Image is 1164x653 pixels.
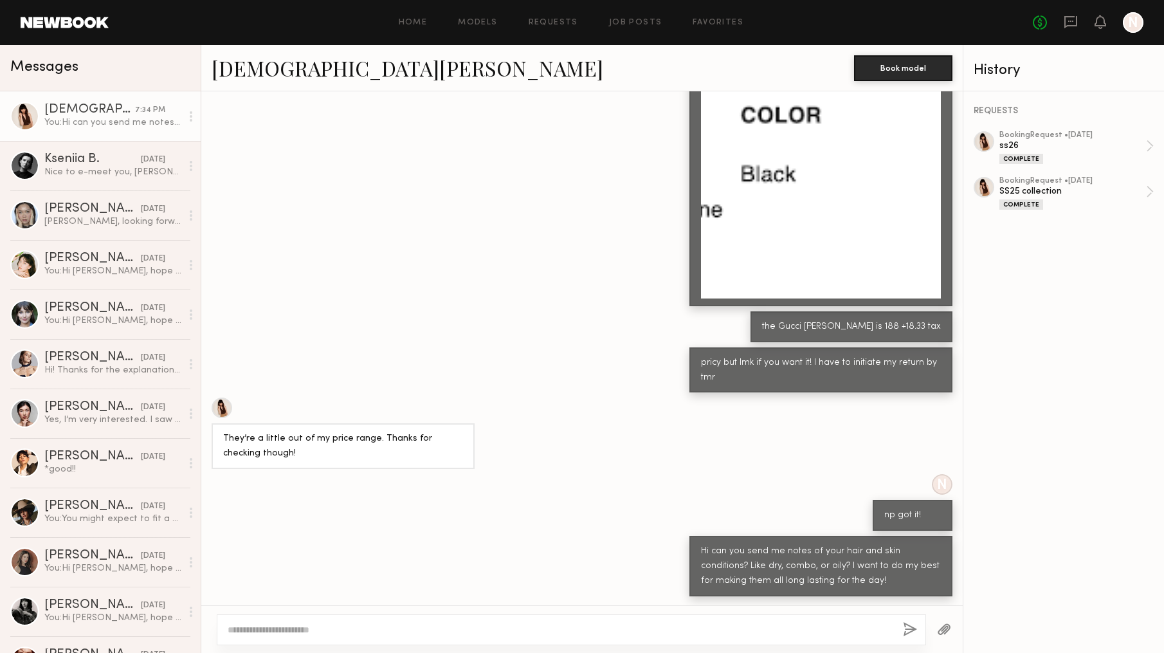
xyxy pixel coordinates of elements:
[141,154,165,166] div: [DATE]
[999,185,1146,198] div: SS25 collection
[44,549,141,562] div: [PERSON_NAME]
[1123,12,1143,33] a: N
[44,463,181,475] div: *good!!
[999,131,1154,164] a: bookingRequest •[DATE]ss26Complete
[701,356,941,385] div: pricy but lmk if you want it! I have to initiate my return by tmr
[141,203,165,216] div: [DATE]
[701,544,941,589] div: Hi can you send me notes of your hair and skin conditions? Like dry, combo, or oily? I want to do...
[44,203,141,216] div: [PERSON_NAME]
[44,513,181,525] div: You: You might expect to fit a total of 12-14 pieces at each round of fitting, instead of 28. Bec...
[141,600,165,612] div: [DATE]
[44,599,141,612] div: [PERSON_NAME]
[44,414,181,426] div: Yes, I’m very interested. I saw your instagram and your work looks beautiful.
[44,364,181,376] div: Hi! Thanks for the explanation — that really helps. I’m interested! I just moved to Downtown, so ...
[44,450,141,463] div: [PERSON_NAME]
[44,252,141,265] div: [PERSON_NAME]
[458,19,497,27] a: Models
[974,107,1154,116] div: REQUESTS
[44,401,141,414] div: [PERSON_NAME]
[44,104,135,116] div: [DEMOGRAPHIC_DATA][PERSON_NAME]
[135,104,165,116] div: 7:34 PM
[141,302,165,315] div: [DATE]
[141,550,165,562] div: [DATE]
[999,177,1146,185] div: booking Request • [DATE]
[44,166,181,178] div: Nice to e-meet you, [PERSON_NAME]! I’m currently in [GEOGRAPHIC_DATA], but I go back to LA pretty...
[762,320,941,335] div: the Gucci [PERSON_NAME] is 188 +18.33 tax
[141,253,165,265] div: [DATE]
[44,351,141,364] div: [PERSON_NAME]
[44,265,181,277] div: You: Hi [PERSON_NAME], hope you're doing well. I'm a womenswear fashion designer currently workin...
[141,401,165,414] div: [DATE]
[529,19,578,27] a: Requests
[999,199,1043,210] div: Complete
[44,153,141,166] div: Kseniia B.
[999,131,1146,140] div: booking Request • [DATE]
[141,501,165,513] div: [DATE]
[999,177,1154,210] a: bookingRequest •[DATE]SS25 collectionComplete
[223,432,463,461] div: They’re a little out of my price range. Thanks for checking though!
[44,562,181,575] div: You: Hi [PERSON_NAME], hope you're doing well. I'm a womenswear fashion designer currently workin...
[44,216,181,228] div: [PERSON_NAME], looking forward to another chance!
[10,60,78,75] span: Messages
[141,352,165,364] div: [DATE]
[609,19,662,27] a: Job Posts
[44,315,181,327] div: You: Hi [PERSON_NAME], hope you're doing well. I'm a womenswear fashion designer currently workin...
[44,612,181,624] div: You: Hi [PERSON_NAME], hope you're doing well. I'm a womenswear fashion designer currently workin...
[854,62,952,73] a: Book model
[693,19,743,27] a: Favorites
[854,55,952,81] button: Book model
[141,451,165,463] div: [DATE]
[44,500,141,513] div: [PERSON_NAME]
[999,154,1043,164] div: Complete
[884,508,941,523] div: np got it!
[999,140,1146,152] div: ss26
[399,19,428,27] a: Home
[974,63,1154,78] div: History
[44,302,141,315] div: [PERSON_NAME]
[212,54,603,82] a: [DEMOGRAPHIC_DATA][PERSON_NAME]
[44,116,181,129] div: You: Hi can you send me notes of your hair and skin conditions? Like dry, combo, or oily? I want ...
